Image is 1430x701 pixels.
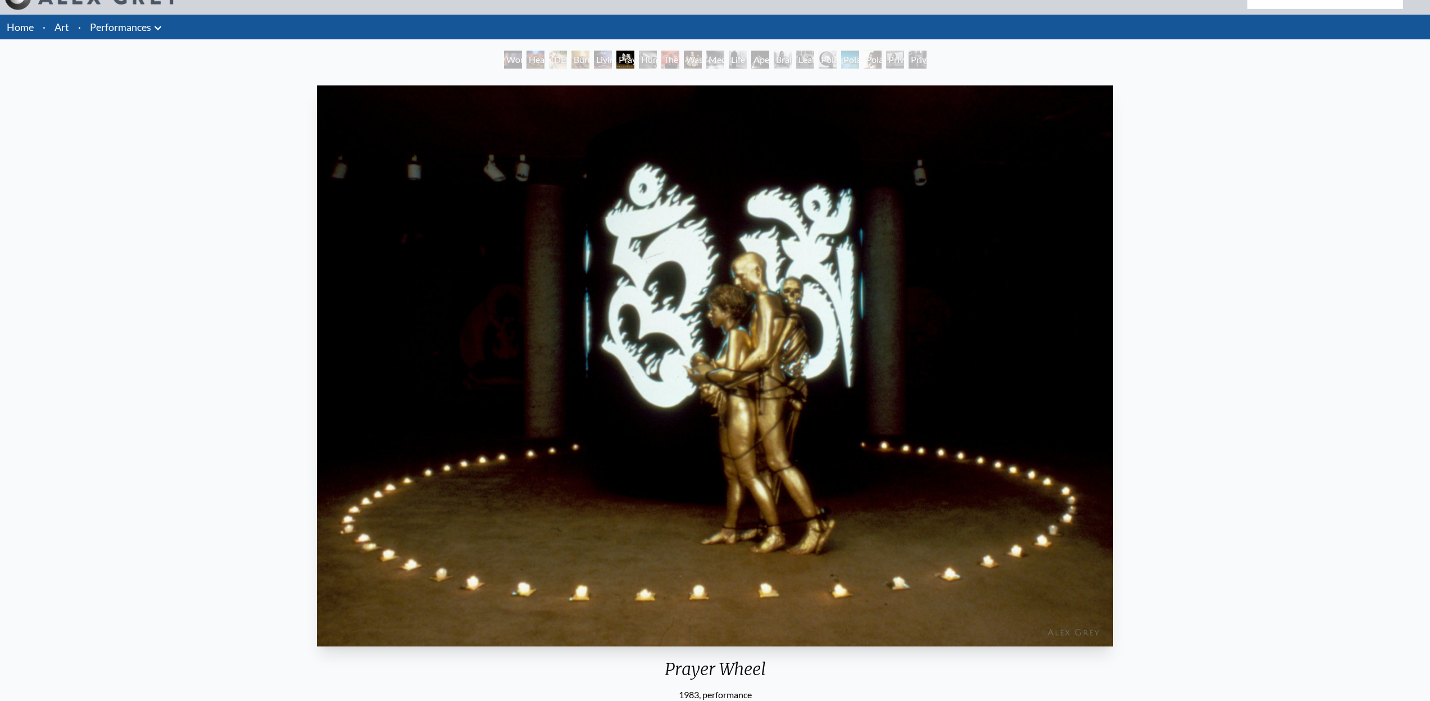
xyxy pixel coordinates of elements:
[55,19,69,35] a: Art
[38,15,50,39] li: ·
[7,21,34,33] a: Home
[317,85,1113,646] img: Prayer-Wheel-(2)-1983-Alex-Grey-&-Allyson-Grey-watermarked.jpg
[616,51,634,69] div: Prayer Wheel
[729,51,747,69] div: Life Energy
[841,51,859,69] div: Polar Wandering
[886,51,904,69] div: Private Billboard
[639,51,657,69] div: Human Race
[864,51,882,69] div: Polarity Works
[504,51,522,69] div: World Spirit
[312,659,1118,688] div: Prayer Wheel
[909,51,927,69] div: Private Subway
[594,51,612,69] div: Living Cross
[706,51,724,69] div: Meditations on Mortality
[571,51,589,69] div: Burnt Offering
[796,51,814,69] div: Leaflets
[751,51,769,69] div: Apex
[661,51,679,69] div: The Beast
[526,51,544,69] div: Heart Net
[74,15,85,39] li: ·
[819,51,837,69] div: Polar Unity
[684,51,702,69] div: Wasteland
[549,51,567,69] div: [DEMOGRAPHIC_DATA]
[90,19,151,35] a: Performances
[774,51,792,69] div: Brain Sack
